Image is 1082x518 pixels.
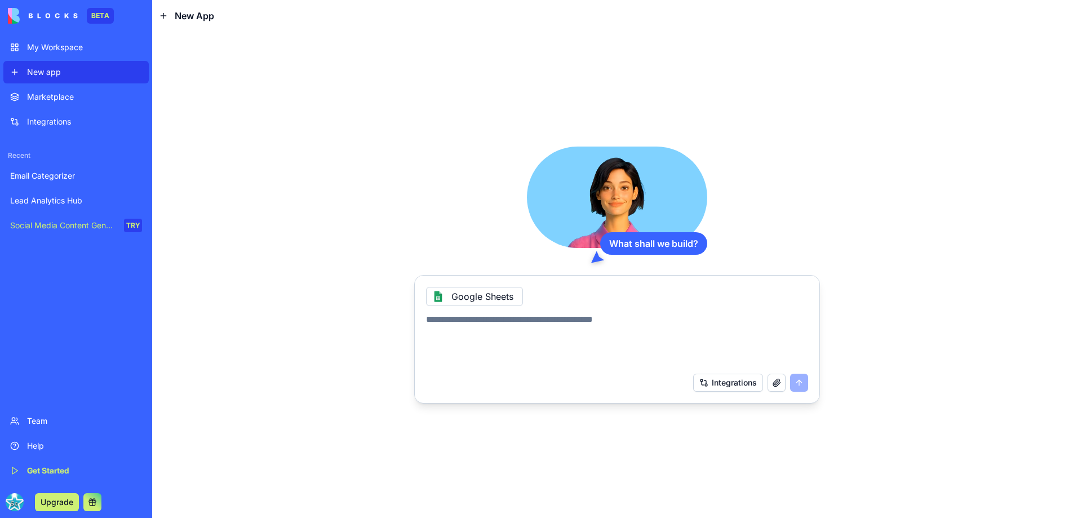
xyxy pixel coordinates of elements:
div: Domain: [DOMAIN_NAME] [29,29,124,38]
a: New app [3,61,149,83]
a: Get Started [3,459,149,482]
div: Integrations [27,116,142,127]
a: My Workspace [3,36,149,59]
div: New app [27,67,142,78]
div: Team [27,415,142,427]
div: TRY [124,219,142,232]
div: Marketplace [27,91,142,103]
div: Google Sheets [426,287,523,306]
a: Lead Analytics Hub [3,189,149,212]
div: Lead Analytics Hub [10,195,142,206]
div: Email Categorizer [10,170,142,181]
a: Email Categorizer [3,165,149,187]
a: Marketplace [3,86,149,108]
div: v 4.0.25 [32,18,55,27]
a: Help [3,435,149,457]
div: My Workspace [27,42,142,53]
img: logo [8,8,78,24]
a: BETA [8,8,114,24]
a: Integrations [3,110,149,133]
img: logo_orange.svg [18,18,27,27]
button: Integrations [693,374,763,392]
a: Team [3,410,149,432]
div: What shall we build? [600,232,707,255]
img: tab_domain_overview_orange.svg [30,65,39,74]
div: BETA [87,8,114,24]
img: ACg8ocIInin2p6pcjON7snjoCg-HMTItrRaEI8bAy78i330DTAFXXnte=s96-c [6,493,24,511]
div: Domain Overview [43,67,101,74]
a: Social Media Content GeneratorTRY [3,214,149,237]
button: Upgrade [35,493,79,511]
span: New App [175,9,214,23]
a: Upgrade [35,496,79,507]
div: Keywords by Traffic [125,67,190,74]
img: tab_keywords_by_traffic_grey.svg [112,65,121,74]
div: Get Started [27,465,142,476]
div: Social Media Content Generator [10,220,116,231]
img: website_grey.svg [18,29,27,38]
span: Recent [3,151,149,160]
div: Help [27,440,142,451]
